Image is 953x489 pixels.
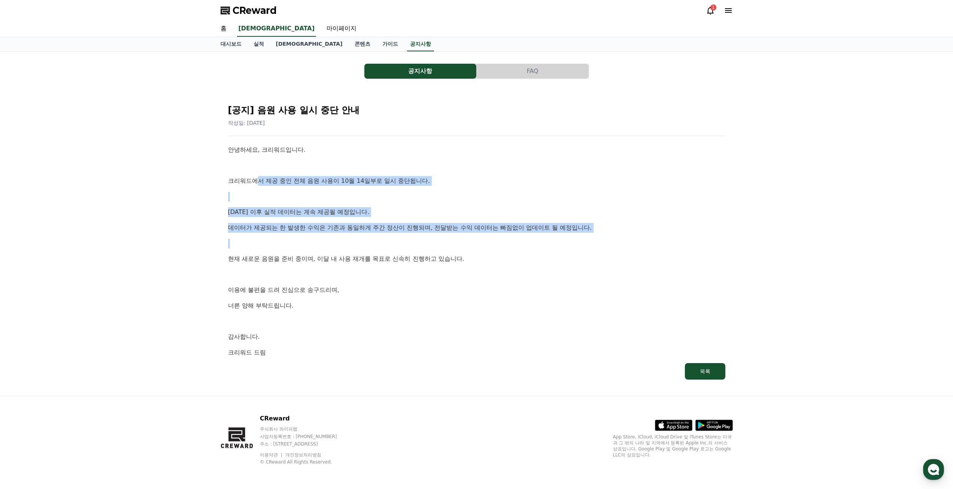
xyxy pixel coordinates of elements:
[228,254,725,264] p: 현재 새로운 음원을 준비 중이며, 이달 내 사용 재개를 목표로 신속히 진행하고 있습니다.
[706,6,715,15] a: 1
[228,223,725,233] p: 데이터가 제공되는 한 발생한 수익은 기존과 동일하게 주간 정산이 진행되며, 전달받는 수익 데이터는 빠짐없이 업데이트 될 예정입니다.
[228,301,725,311] p: 너른 양해 부탁드립니다.
[97,238,144,256] a: 설정
[477,64,589,79] button: FAQ
[221,4,277,16] a: CReward
[228,176,725,186] p: 크리워드에서 제공 중인 전체 음원 사용이 10월 14일부로 일시 중단됩니다.
[260,459,351,465] p: © CReward All Rights Reserved.
[349,37,376,51] a: 콘텐츠
[228,348,725,357] p: 크리워드 드림
[228,120,265,126] span: 작성일: [DATE]
[215,37,248,51] a: 대시보드
[228,285,725,295] p: 이용에 불편을 드려 진심으로 송구드리며,
[321,21,362,37] a: 마이페이지
[215,21,233,37] a: 홈
[260,414,351,423] p: CReward
[260,426,351,432] p: 주식회사 와이피랩
[364,64,477,79] a: 공지사항
[710,4,716,10] div: 1
[613,434,733,458] p: App Store, iCloud, iCloud Drive 및 iTunes Store는 미국과 그 밖의 나라 및 지역에서 등록된 Apple Inc.의 서비스 상표입니다. Goo...
[116,249,125,255] span: 설정
[2,238,49,256] a: 홈
[700,368,710,375] div: 목록
[270,37,349,51] a: [DEMOGRAPHIC_DATA]
[237,21,316,37] a: [DEMOGRAPHIC_DATA]
[260,452,283,458] a: 이용약관
[49,238,97,256] a: 대화
[228,363,725,380] a: 목록
[228,207,725,217] p: [DATE] 이후 실적 데이터는 계속 제공될 예정입니다.
[260,434,351,440] p: 사업자등록번호 : [PHONE_NUMBER]
[376,37,404,51] a: 가이드
[407,37,434,51] a: 공지사항
[248,37,270,51] a: 실적
[260,441,351,447] p: 주소 : [STREET_ADDRESS]
[24,249,28,255] span: 홈
[228,145,725,155] p: 안녕하세요, 크리워드입니다.
[228,332,725,342] p: 감사합니다.
[364,64,476,79] button: 공지사항
[285,452,321,458] a: 개인정보처리방침
[69,249,78,255] span: 대화
[233,4,277,16] span: CReward
[228,104,725,116] h2: [공지] 음원 사용 일시 중단 안내
[685,363,725,380] button: 목록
